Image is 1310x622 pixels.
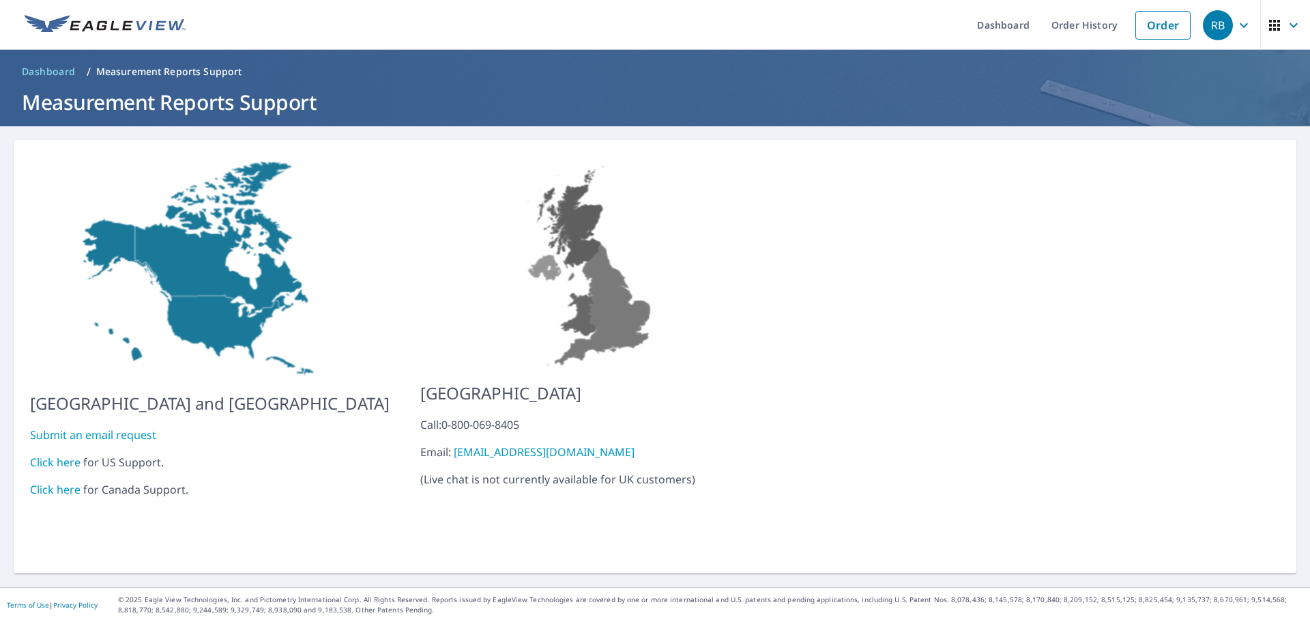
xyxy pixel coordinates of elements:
div: for Canada Support. [30,481,390,498]
a: Order [1135,11,1191,40]
nav: breadcrumb [16,61,1294,83]
p: [GEOGRAPHIC_DATA] and [GEOGRAPHIC_DATA] [30,391,390,416]
a: Click here [30,455,81,470]
p: [GEOGRAPHIC_DATA] [420,381,763,406]
h1: Measurement Reports Support [16,88,1294,116]
div: Call: 0-800-069-8405 [420,416,763,433]
div: RB [1203,10,1233,40]
img: US-MAP [420,156,763,370]
p: Measurement Reports Support [96,65,242,79]
a: Click here [30,482,81,497]
div: for US Support. [30,454,390,470]
span: Dashboard [22,65,76,79]
a: Privacy Policy [53,600,98,610]
a: Dashboard [16,61,81,83]
p: © 2025 Eagle View Technologies, Inc. and Pictometry International Corp. All Rights Reserved. Repo... [118,595,1303,615]
a: Submit an email request [30,427,156,442]
img: US-MAP [30,156,390,380]
a: [EMAIL_ADDRESS][DOMAIN_NAME] [454,444,635,460]
p: ( Live chat is not currently available for UK customers ) [420,416,763,487]
a: Terms of Use [7,600,49,610]
p: | [7,601,98,609]
img: EV Logo [25,15,186,36]
div: Email: [420,444,763,460]
li: / [87,63,91,80]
